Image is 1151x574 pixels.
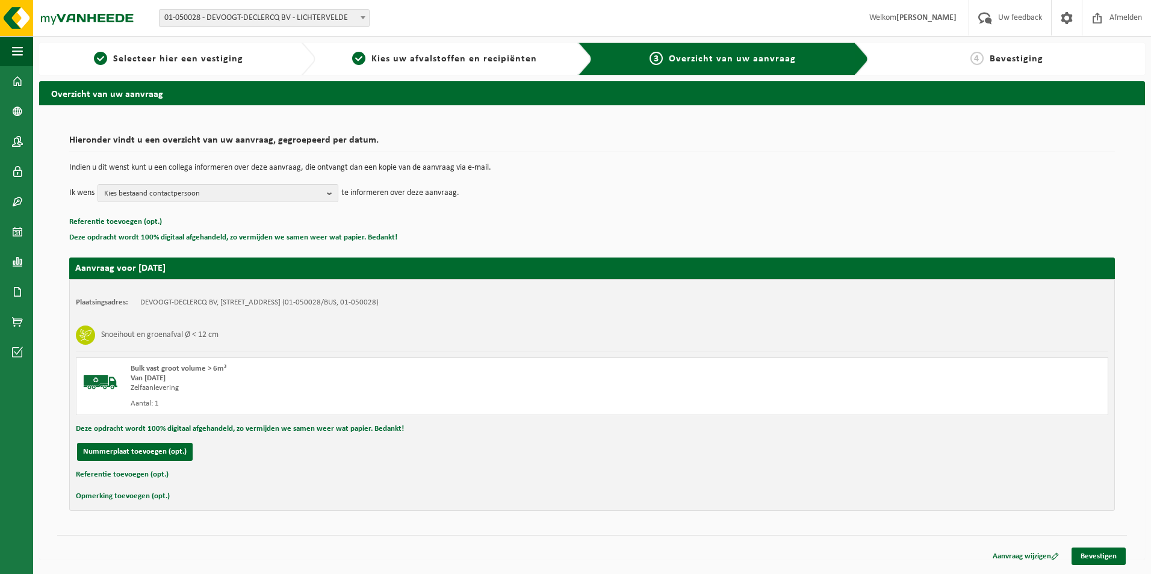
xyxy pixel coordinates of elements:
p: Indien u dit wenst kunt u een collega informeren over deze aanvraag, die ontvangt dan een kopie v... [69,164,1115,172]
a: Bevestigen [1072,548,1126,565]
a: 2Kies uw afvalstoffen en recipiënten [321,52,568,66]
div: Aantal: 1 [131,399,641,409]
button: Nummerplaat toevoegen (opt.) [77,443,193,461]
img: BL-SO-LV.png [82,364,119,400]
button: Kies bestaand contactpersoon [98,184,338,202]
span: Selecteer hier een vestiging [113,54,243,64]
div: Zelfaanlevering [131,383,641,393]
span: Overzicht van uw aanvraag [669,54,796,64]
button: Opmerking toevoegen (opt.) [76,489,170,504]
strong: [PERSON_NAME] [896,13,957,22]
span: 01-050028 - DEVOOGT-DECLERCQ BV - LICHTERVELDE [159,9,370,27]
a: Aanvraag wijzigen [984,548,1068,565]
span: Bevestiging [990,54,1043,64]
h3: Snoeihout en groenafval Ø < 12 cm [101,326,219,345]
h2: Overzicht van uw aanvraag [39,81,1145,105]
button: Deze opdracht wordt 100% digitaal afgehandeld, zo vermijden we samen weer wat papier. Bedankt! [69,230,397,245]
button: Deze opdracht wordt 100% digitaal afgehandeld, zo vermijden we samen weer wat papier. Bedankt! [76,421,404,437]
p: te informeren over deze aanvraag. [341,184,459,202]
span: 1 [94,52,107,65]
strong: Aanvraag voor [DATE] [75,264,166,273]
span: Bulk vast groot volume > 6m³ [131,365,226,372]
td: DEVOOGT-DECLERCQ BV, [STREET_ADDRESS] (01-050028/BUS, 01-050028) [140,298,379,307]
span: 01-050028 - DEVOOGT-DECLERCQ BV - LICHTERVELDE [160,10,369,26]
span: 2 [352,52,365,65]
p: Ik wens [69,184,95,202]
a: 1Selecteer hier een vestiging [45,52,291,66]
span: Kies bestaand contactpersoon [104,185,322,203]
button: Referentie toevoegen (opt.) [69,214,162,230]
span: Kies uw afvalstoffen en recipiënten [371,54,537,64]
button: Referentie toevoegen (opt.) [76,467,169,483]
span: 3 [650,52,663,65]
h2: Hieronder vindt u een overzicht van uw aanvraag, gegroepeerd per datum. [69,135,1115,152]
span: 4 [970,52,984,65]
strong: Plaatsingsadres: [76,298,128,306]
strong: Van [DATE] [131,374,166,382]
